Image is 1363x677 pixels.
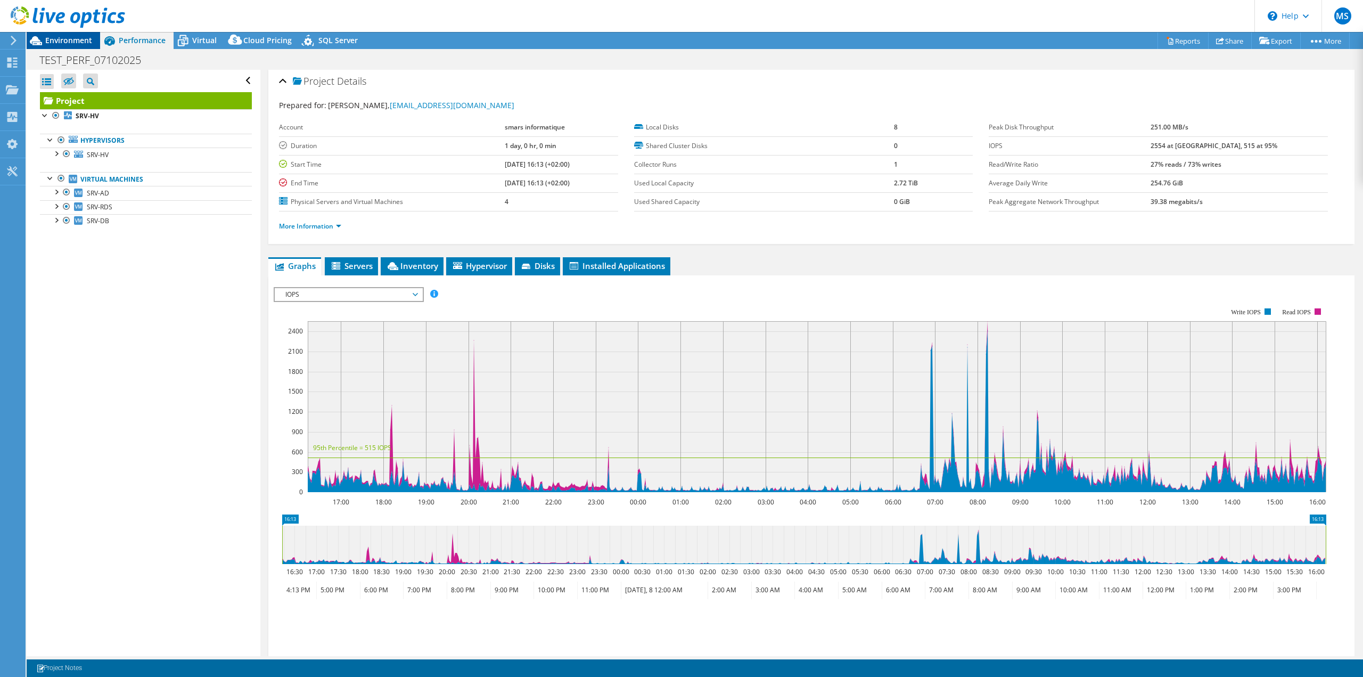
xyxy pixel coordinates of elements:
[743,567,760,576] text: 03:00
[960,567,977,576] text: 08:00
[700,567,716,576] text: 02:00
[87,189,109,198] span: SRV-AD
[885,497,901,507] text: 06:00
[1200,567,1216,576] text: 13:30
[1286,567,1303,576] text: 15:30
[634,197,894,207] label: Used Shared Capacity
[765,567,781,576] text: 03:30
[808,567,825,576] text: 04:30
[505,141,556,150] b: 1 day, 0 hr, 0 min
[1151,178,1183,187] b: 254.76 GiB
[800,497,816,507] text: 04:00
[547,567,564,576] text: 22:30
[939,567,955,576] text: 07:30
[874,567,890,576] text: 06:00
[87,150,109,159] span: SRV-HV
[192,35,217,45] span: Virtual
[386,260,438,271] span: Inventory
[1309,497,1326,507] text: 16:00
[288,387,303,396] text: 1500
[286,567,303,576] text: 16:30
[280,288,417,301] span: IOPS
[1221,567,1238,576] text: 14:00
[352,567,368,576] text: 18:00
[1265,567,1282,576] text: 15:00
[318,35,358,45] span: SQL Server
[1113,567,1129,576] text: 11:30
[1097,497,1113,507] text: 11:00
[786,567,803,576] text: 04:00
[417,567,433,576] text: 19:30
[520,260,555,271] span: Disks
[87,202,112,211] span: SRV-RDS
[45,35,92,45] span: Environment
[545,497,562,507] text: 22:00
[279,178,505,189] label: End Time
[299,487,303,496] text: 0
[591,567,607,576] text: 23:30
[503,497,519,507] text: 21:00
[505,123,565,132] b: smars informatique
[989,141,1151,151] label: IOPS
[461,497,477,507] text: 20:00
[1231,308,1261,316] text: Write IOPS
[894,160,898,169] b: 1
[634,567,651,576] text: 00:30
[1091,567,1107,576] text: 11:00
[588,497,604,507] text: 23:00
[279,197,505,207] label: Physical Servers and Virtual Machines
[505,160,570,169] b: [DATE] 16:13 (+02:00)
[505,178,570,187] b: [DATE] 16:13 (+02:00)
[40,200,252,214] a: SRV-RDS
[1151,160,1221,169] b: 27% reads / 73% writes
[1224,497,1241,507] text: 14:00
[35,54,158,66] h1: TEST_PERF_07102025
[894,123,898,132] b: 8
[917,567,933,576] text: 07:00
[279,222,341,231] a: More Information
[330,260,373,271] span: Servers
[1054,497,1071,507] text: 10:00
[1004,567,1021,576] text: 09:00
[243,35,292,45] span: Cloud Pricing
[1151,141,1277,150] b: 2554 at [GEOGRAPHIC_DATA], 515 at 95%
[274,651,400,672] h2: Advanced Graph Controls
[526,567,542,576] text: 22:00
[1178,567,1194,576] text: 13:00
[1208,32,1252,49] a: Share
[894,178,918,187] b: 2.72 TiB
[568,260,665,271] span: Installed Applications
[40,148,252,161] a: SRV-HV
[1251,32,1301,49] a: Export
[989,159,1151,170] label: Read/Write Ratio
[439,567,455,576] text: 20:00
[842,497,859,507] text: 05:00
[1308,567,1325,576] text: 16:00
[87,216,109,225] span: SRV-DB
[721,567,738,576] text: 02:30
[989,122,1151,133] label: Peak Disk Throughput
[1135,567,1151,576] text: 12:00
[328,100,514,110] span: [PERSON_NAME],
[337,75,366,87] span: Details
[1157,32,1209,49] a: Reports
[634,122,894,133] label: Local Disks
[1156,567,1172,576] text: 12:30
[1047,567,1064,576] text: 10:00
[634,141,894,151] label: Shared Cluster Disks
[1025,567,1042,576] text: 09:30
[330,567,347,576] text: 17:30
[40,92,252,109] a: Project
[29,662,89,675] a: Project Notes
[288,347,303,356] text: 2100
[1012,497,1029,507] text: 09:00
[279,100,326,110] label: Prepared for:
[758,497,774,507] text: 03:00
[1182,497,1198,507] text: 13:00
[678,567,694,576] text: 01:30
[613,567,629,576] text: 00:00
[274,260,316,271] span: Graphs
[1069,567,1086,576] text: 10:30
[852,567,868,576] text: 05:30
[1151,123,1188,132] b: 251.00 MB/s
